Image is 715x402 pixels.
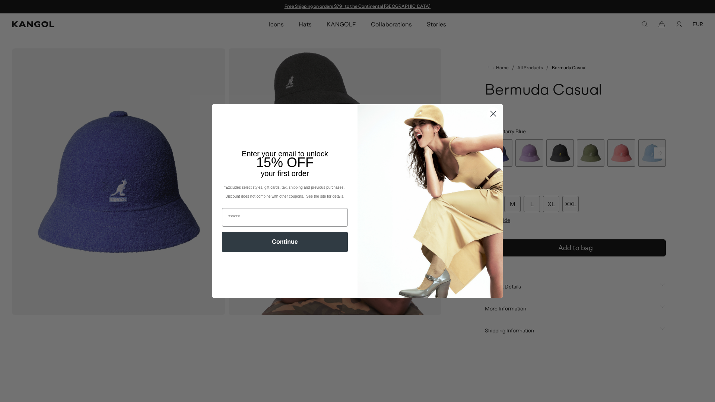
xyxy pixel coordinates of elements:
[357,104,503,298] img: 93be19ad-e773-4382-80b9-c9d740c9197f.jpeg
[222,208,348,227] input: Email
[261,169,309,178] span: your first order
[487,107,500,120] button: Close dialog
[256,155,314,170] span: 15% OFF
[224,185,346,198] span: *Excludes select styles, gift cards, tax, shipping and previous purchases. Discount does not comb...
[222,232,348,252] button: Continue
[242,150,328,158] span: Enter your email to unlock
